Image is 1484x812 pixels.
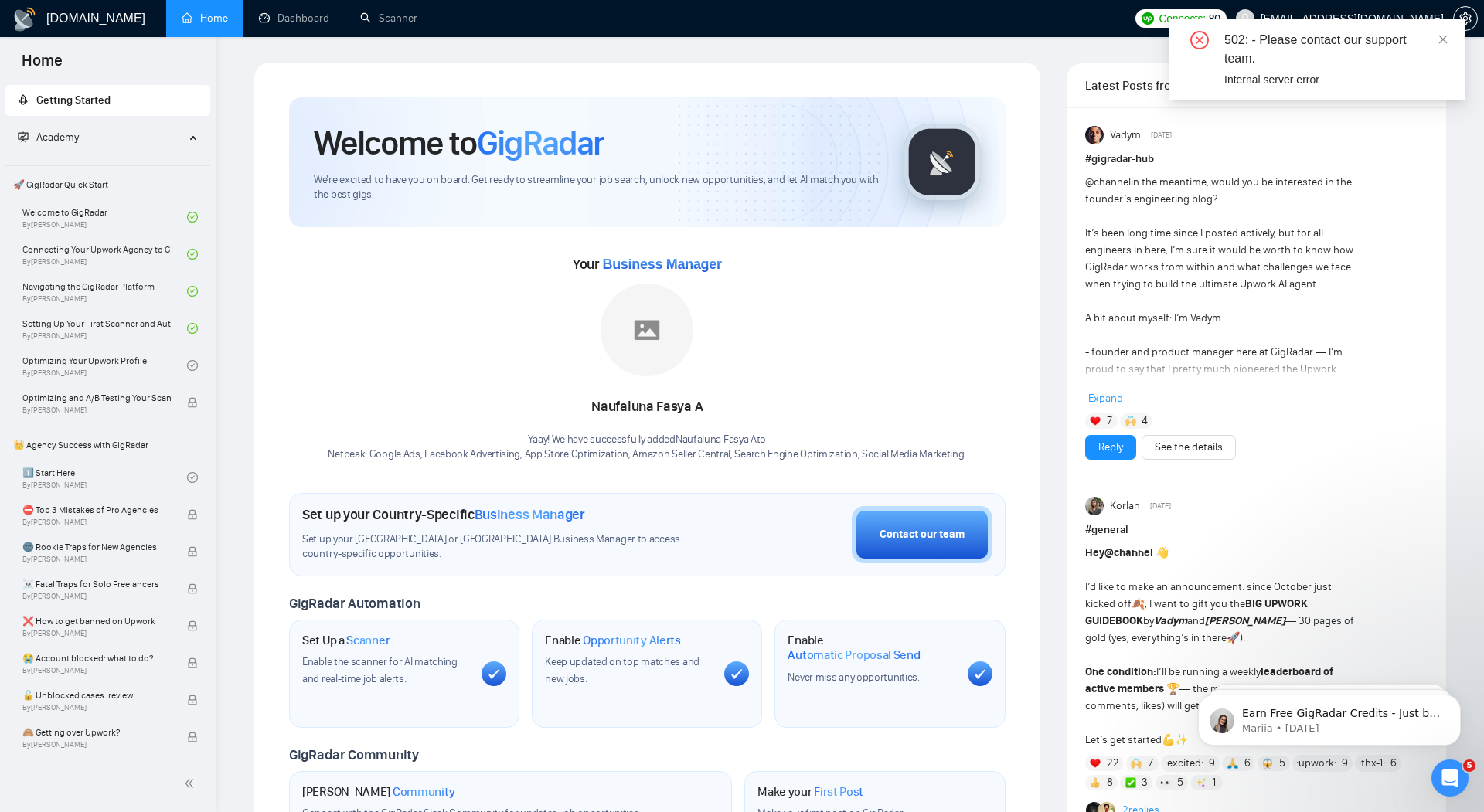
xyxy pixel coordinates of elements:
[1085,545,1360,749] div: I’d like to make an announcement: since October just kicked off , I want to gift you the by and —...
[22,703,171,712] span: By [PERSON_NAME]
[360,12,417,25] a: searchScanner
[1205,614,1285,627] strong: [PERSON_NAME]
[1156,546,1169,559] span: 👋
[1085,76,1197,95] span: Latest Posts from the GigRadar Community
[904,124,981,201] img: gigradar-logo.png
[187,397,198,408] span: lock
[36,131,79,144] span: Academy
[187,583,198,594] span: lock
[302,655,458,685] span: Enable the scanner for AI matching and real-time job alerts.
[1104,546,1153,559] span: @channel
[1454,12,1477,25] span: setting
[1107,775,1113,790] span: 8
[187,472,198,483] span: check-circle
[22,613,171,629] span: ❌ How to get banned on Upwork
[187,695,198,705] span: lock
[1142,413,1148,429] span: 4
[1142,12,1154,25] img: upwork-logo.png
[814,784,863,800] span: First Post
[22,688,171,703] span: 🔓 Unblocked cases: review
[1085,126,1104,144] img: Vadym
[1453,6,1478,31] button: setting
[1165,755,1203,772] span: :excited:
[182,12,228,25] a: homeHome
[22,390,171,406] span: Optimizing and A/B Testing Your Scanner for Better Results
[1160,777,1171,788] img: 👀
[1224,71,1447,88] div: Internal server error
[1431,759,1469,797] iframe: Intercom live chat
[9,49,75,82] span: Home
[1098,439,1123,456] a: Reply
[1177,775,1183,790] span: 5
[1085,175,1131,189] span: @channel
[187,286,198,297] span: check-circle
[187,546,198,557] span: lock
[314,122,604,164] h1: Welcome to
[18,94,29,105] span: rocket
[22,200,187,234] a: Welcome to GigRadarBy[PERSON_NAME]
[1131,758,1142,769] img: 🙌
[1453,12,1478,25] a: setting
[852,506,992,563] button: Contact our team
[1090,416,1101,426] img: ❤️
[18,131,29,142] span: fund-projection-screen
[314,173,879,202] span: We're excited to have you on board. Get ready to streamline your job search, unlock new opportuni...
[22,725,171,740] span: 🙈 Getting over Upwork?
[18,131,79,144] span: Academy
[1212,775,1216,790] span: 1
[22,629,171,638] span: By [PERSON_NAME]
[5,85,210,116] li: Getting Started
[22,740,171,749] span: By [PERSON_NAME]
[1151,128,1172,142] span: [DATE]
[22,348,187,382] a: Optimizing Your Upwork ProfileBy[PERSON_NAME]
[1142,775,1148,790] span: 3
[22,539,171,555] span: 🌚 Rookie Traps for New Agencies
[22,406,171,415] span: By [PERSON_NAME]
[475,506,585,523] span: Business Manager
[22,518,171,527] span: By [PERSON_NAME]
[1166,682,1179,695] span: 🏆
[67,59,267,73] p: Message from Mariia, sent 6w ago
[328,447,966,462] p: Netpeak: Google Ads, Facebook Advertising, App Store Optimization, Amazon Seller Central, Search ...
[67,45,267,426] span: Earn Free GigRadar Credits - Just by Sharing Your Story! 💬 Want more credits for sending proposal...
[1125,416,1136,426] img: 🙌
[187,509,198,520] span: lock
[545,633,681,648] h1: Enable
[22,460,187,494] a: 1️⃣ Start HereBy[PERSON_NAME]
[1085,546,1153,559] strong: Hey
[1154,614,1187,627] strong: Vadym
[1240,13,1251,24] span: user
[788,671,919,684] span: Never miss any opportunities.
[1107,413,1112,429] span: 7
[187,657,198,668] span: lock
[22,592,171,601] span: By [PERSON_NAME]
[477,122,604,164] span: GigRadar
[1085,665,1156,678] strong: One condition:
[880,526,965,543] div: Contact our team
[289,595,420,612] span: GigRadar Automation
[1190,31,1209,49] span: close-circle
[1159,10,1205,27] span: Connects:
[289,746,419,763] span: GigRadar Community
[22,651,171,666] span: 😭 Account blocked: what to do?
[1107,756,1119,771] span: 22
[788,647,920,663] span: Automatic Proposal Send
[393,784,455,800] span: Community
[1196,777,1207,788] img: ✨
[1085,151,1428,168] h1: # gigradar-hub
[22,237,187,271] a: Connecting Your Upwork Agency to GigRadarBy[PERSON_NAME]
[757,784,863,800] h1: Make your
[1085,522,1428,539] h1: # general
[601,284,693,376] img: placeholder.png
[1085,435,1136,460] button: Reply
[328,433,966,462] div: Yaay! We have successfully added Naufaluna Fasya A to
[1227,631,1240,644] span: 🚀
[1150,499,1171,513] span: [DATE]
[545,655,699,685] span: Keep updated on top matches and new jobs.
[1132,597,1145,610] span: 🍂
[302,633,390,648] h1: Set Up a
[259,12,329,25] a: dashboardDashboard
[1142,435,1236,460] button: See the details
